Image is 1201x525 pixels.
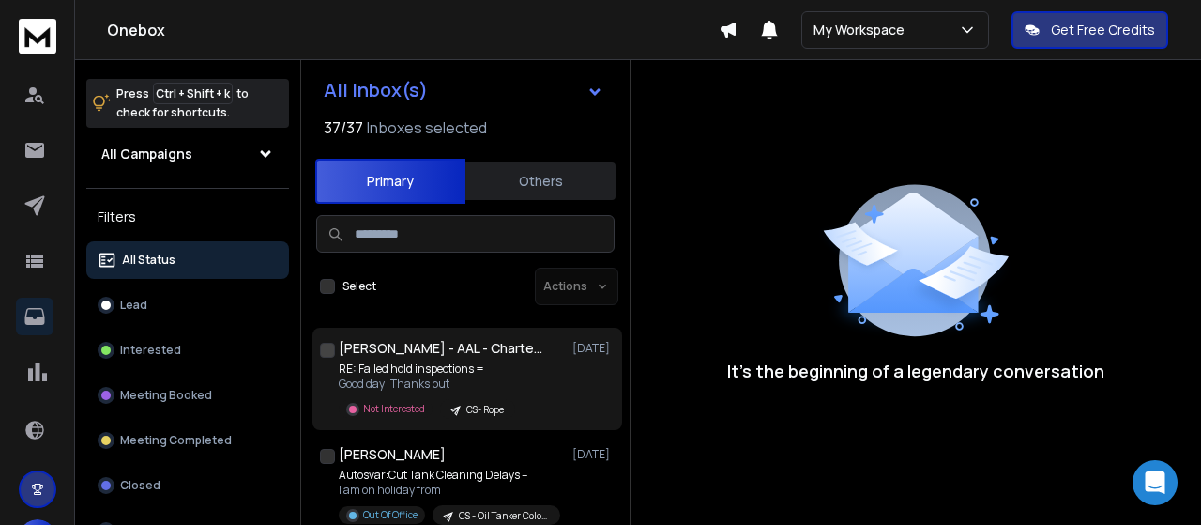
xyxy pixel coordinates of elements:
[86,135,289,173] button: All Campaigns
[86,332,289,369] button: Interested
[120,343,181,358] p: Interested
[86,377,289,414] button: Meeting Booked
[727,358,1104,384] p: It’s the beginning of a legendary conversation
[465,161,616,202] button: Others
[86,286,289,324] button: Lead
[459,509,549,523] p: CS - Oil Tanker Colombo
[324,116,363,139] span: 37 / 37
[120,478,160,493] p: Closed
[1011,11,1168,49] button: Get Free Credits
[339,445,446,464] h1: [PERSON_NAME]
[466,403,504,417] p: CS- Rope
[813,21,912,39] p: My Workspace
[339,483,560,498] p: I am on holiday from
[309,71,618,109] button: All Inbox(s)
[86,204,289,230] h3: Filters
[315,159,465,204] button: Primary
[120,298,147,313] p: Lead
[342,279,376,294] label: Select
[116,85,249,122] p: Press to check for shortcuts.
[107,19,719,41] h1: Onebox
[86,422,289,459] button: Meeting Completed
[339,377,515,392] p: Good day Thanks but
[367,116,487,139] h3: Inboxes selected
[86,241,289,279] button: All Status
[339,468,560,483] p: Autosvar:Cut Tank Cleaning Delays –
[572,447,615,462] p: [DATE]
[122,253,175,268] p: All Status
[153,83,233,104] span: Ctrl + Shift + k
[339,339,545,358] h1: [PERSON_NAME] - AAL - Chartering
[1133,460,1178,505] div: Open Intercom Messenger
[19,19,56,54] img: logo
[572,341,615,356] p: [DATE]
[1051,21,1155,39] p: Get Free Credits
[363,402,425,416] p: Not Interested
[101,145,192,163] h1: All Campaigns
[120,433,232,448] p: Meeting Completed
[324,81,428,100] h1: All Inbox(s)
[339,362,515,377] p: RE: Failed hold inspections =
[86,467,289,504] button: Closed
[363,508,418,522] p: Out Of Office
[120,388,212,403] p: Meeting Booked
